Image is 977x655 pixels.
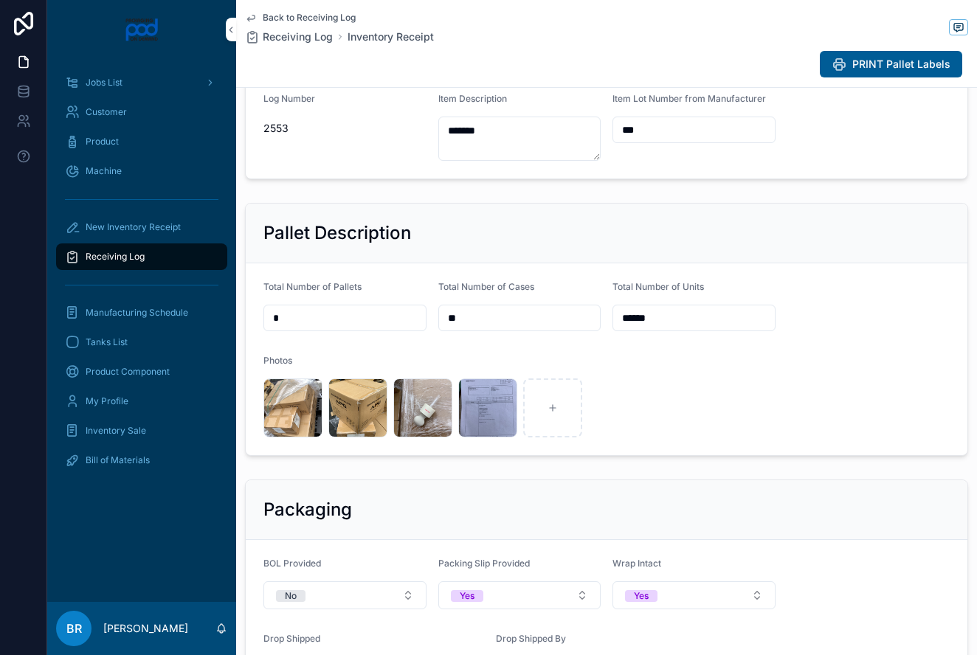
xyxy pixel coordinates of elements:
[56,417,227,444] a: Inventory Sale
[86,425,146,437] span: Inventory Sale
[496,633,566,644] span: Drop Shipped By
[460,590,474,602] div: Yes
[56,299,227,326] a: Manufacturing Schedule
[56,214,227,240] a: New Inventory Receipt
[86,366,170,378] span: Product Component
[263,281,362,292] span: Total Number of Pallets
[263,355,292,366] span: Photos
[263,498,352,521] h2: Packaging
[263,12,356,24] span: Back to Receiving Log
[66,620,82,637] span: BR
[103,621,188,636] p: [PERSON_NAME]
[263,121,427,136] span: 2553
[86,336,128,348] span: Tanks List
[820,51,962,77] button: PRINT Pallet Labels
[86,307,188,319] span: Manufacturing Schedule
[86,106,127,118] span: Customer
[612,93,766,104] span: Item Lot Number from Manufacturer
[56,388,227,415] a: My Profile
[56,69,227,96] a: Jobs List
[245,12,356,24] a: Back to Receiving Log
[86,165,122,177] span: Machine
[56,99,227,125] a: Customer
[47,59,236,493] div: scrollable content
[263,30,333,44] span: Receiving Log
[263,633,320,644] span: Drop Shipped
[612,581,776,609] button: Select Button
[56,329,227,356] a: Tanks List
[86,395,128,407] span: My Profile
[612,558,661,569] span: Wrap Intact
[56,447,227,474] a: Bill of Materials
[612,281,704,292] span: Total Number of Units
[56,358,227,385] a: Product Component
[852,57,950,72] span: PRINT Pallet Labels
[125,18,159,41] img: App logo
[263,221,411,245] h2: Pallet Description
[348,30,434,44] a: Inventory Receipt
[438,93,507,104] span: Item Description
[438,581,601,609] button: Select Button
[285,590,297,602] div: No
[86,251,145,263] span: Receiving Log
[86,77,122,89] span: Jobs List
[634,590,649,602] div: Yes
[438,558,530,569] span: Packing Slip Provided
[263,581,427,609] button: Select Button
[86,136,119,148] span: Product
[263,558,321,569] span: BOL Provided
[56,158,227,184] a: Machine
[56,243,227,270] a: Receiving Log
[438,281,534,292] span: Total Number of Cases
[245,30,333,44] a: Receiving Log
[86,454,150,466] span: Bill of Materials
[263,93,315,104] span: Log Number
[86,221,181,233] span: New Inventory Receipt
[56,128,227,155] a: Product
